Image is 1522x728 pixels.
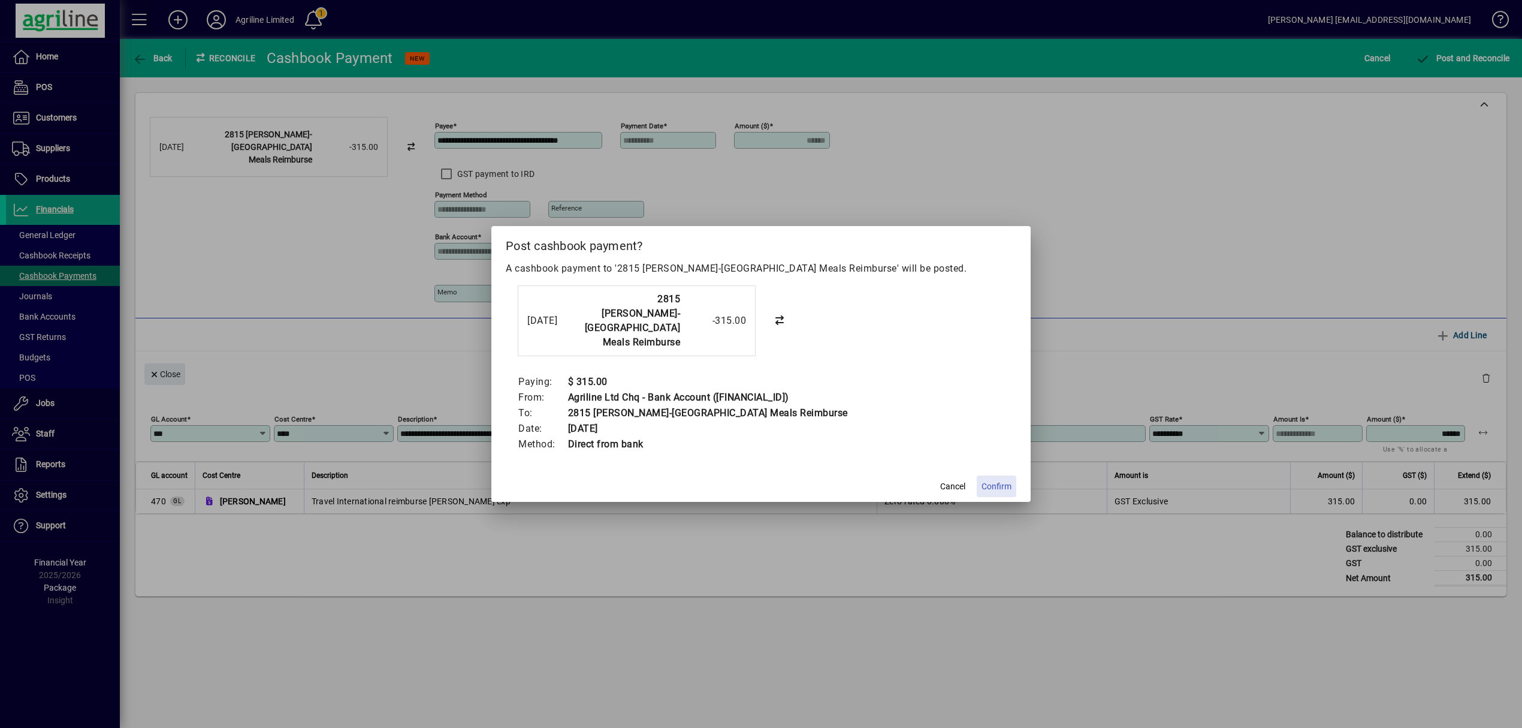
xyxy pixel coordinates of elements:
td: Date: [518,421,567,437]
td: $ 315.00 [567,374,848,390]
p: A cashbook payment to '2815 [PERSON_NAME]-[GEOGRAPHIC_DATA] Meals Reimburse' will be posted. [506,261,1016,276]
td: [DATE] [567,421,848,437]
td: Method: [518,437,567,452]
h2: Post cashbook payment? [491,226,1031,261]
td: Direct from bank [567,437,848,452]
span: Confirm [982,480,1011,493]
td: Paying: [518,374,567,390]
button: Confirm [977,476,1016,497]
td: 2815 [PERSON_NAME]-[GEOGRAPHIC_DATA] Meals Reimburse [567,405,848,421]
td: To: [518,405,567,421]
td: From: [518,390,567,405]
div: [DATE] [527,314,575,328]
div: -315.00 [686,314,746,328]
button: Cancel [934,476,972,497]
td: Agriline Ltd Chq - Bank Account ([FINANCIAL_ID]) [567,390,848,405]
span: Cancel [940,480,965,493]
